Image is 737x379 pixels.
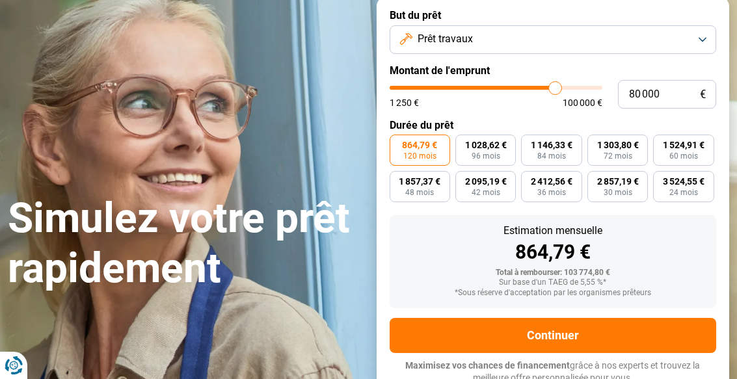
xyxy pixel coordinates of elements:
[8,194,361,294] h1: Simulez votre prêt rapidement
[669,189,698,196] span: 24 mois
[399,177,440,186] span: 1 857,37 €
[604,189,632,196] span: 30 mois
[472,189,500,196] span: 42 mois
[537,152,566,160] span: 84 mois
[531,177,572,186] span: 2 412,56 €
[531,140,572,150] span: 1 146,33 €
[604,152,632,160] span: 72 mois
[597,177,639,186] span: 2 857,19 €
[400,278,706,287] div: Sur base d'un TAEG de 5,55 %*
[402,140,437,150] span: 864,79 €
[400,289,706,298] div: *Sous réserve d'acceptation par les organismes prêteurs
[472,152,500,160] span: 96 mois
[400,242,706,262] div: 864,79 €
[400,226,706,236] div: Estimation mensuelle
[465,177,507,186] span: 2 095,19 €
[418,32,473,46] span: Prêt travaux
[597,140,639,150] span: 1 303,80 €
[700,89,706,100] span: €
[390,64,717,77] label: Montant de l'emprunt
[390,25,717,54] button: Prêt travaux
[390,98,419,107] span: 1 250 €
[400,268,706,278] div: Total à rembourser: 103 774,80 €
[537,189,566,196] span: 36 mois
[390,119,717,131] label: Durée du prêt
[663,140,704,150] span: 1 524,91 €
[405,360,570,371] span: Maximisez vos chances de financement
[669,152,698,160] span: 60 mois
[563,98,602,107] span: 100 000 €
[465,140,507,150] span: 1 028,62 €
[390,9,717,21] label: But du prêt
[405,189,434,196] span: 48 mois
[663,177,704,186] span: 3 524,55 €
[390,318,717,353] button: Continuer
[403,152,436,160] span: 120 mois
